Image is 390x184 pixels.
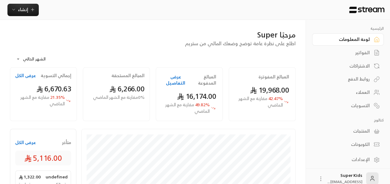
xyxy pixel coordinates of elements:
[250,84,289,96] span: 19,968.00
[189,74,216,86] h2: المبالغ المدفوعة
[312,47,384,59] a: الفواتير
[109,82,145,95] span: 6,266.00
[320,63,370,69] div: الاشتراكات
[10,30,296,40] div: مرحبًا Super
[349,7,385,13] img: Logo
[15,72,36,79] button: عرض الكل
[238,94,283,109] span: مقارنة مع الشهر الماضي
[15,94,65,107] span: 21.35 %
[312,33,384,46] a: لوحة المعلومات
[320,36,370,42] div: لوحة المعلومات
[235,95,283,108] span: 42.47 %
[320,103,370,109] div: التسويات
[93,94,145,101] span: 0 % مقارنة مع الشهر الماضي
[312,60,384,72] a: الاشتراكات
[185,39,296,48] span: اطلع على نظرة عامة توضح وضعك المالي من ستريم
[20,93,65,107] span: مقارنة مع الشهر الماضي
[312,26,384,31] p: الرئيسية
[7,4,39,16] button: إنشاء
[162,74,189,86] button: عرض التفاصيل
[46,174,68,180] span: undefined
[15,139,36,146] button: عرض الكل
[312,125,384,137] a: المنتجات
[13,51,60,67] div: الشهر الحالي
[111,72,145,79] h2: المبالغ المستحقة
[320,156,370,163] div: الإعدادات
[258,74,289,80] h2: المبالغ المفوترة
[19,174,41,180] span: 1,322.00
[62,139,71,146] span: متأخر
[165,101,210,115] span: مقارنة مع الشهر الماضي
[320,50,370,56] div: الفواتير
[312,73,384,85] a: روابط الدفع
[24,153,62,163] span: 5,116.00
[312,99,384,112] a: التسويات
[177,90,216,103] span: 16,174.00
[312,138,384,151] a: الكوبونات
[36,82,72,95] span: 6,670.63
[320,89,370,95] div: العملاء
[312,118,384,123] p: كتالوج
[312,154,384,166] a: الإعدادات
[18,6,28,13] span: إنشاء
[41,72,71,79] h2: إجمالي التسوية
[312,86,384,99] a: العملاء
[162,102,210,115] span: 49.82 %
[320,141,370,147] div: الكوبونات
[320,76,370,82] div: روابط الدفع
[320,128,370,134] div: المنتجات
